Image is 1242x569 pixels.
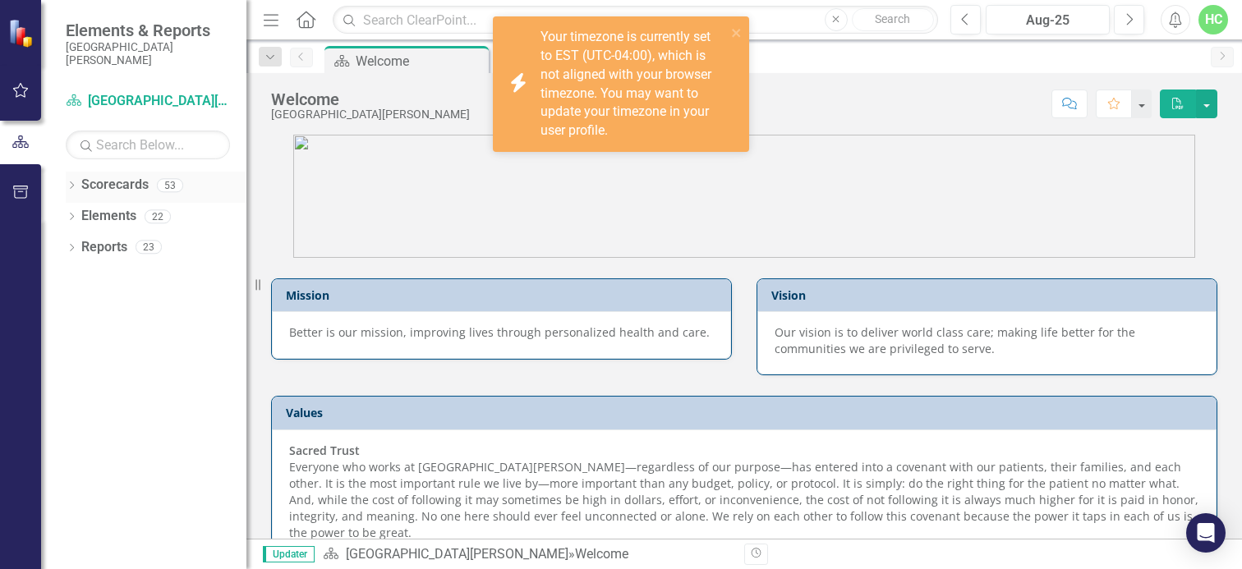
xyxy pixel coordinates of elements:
button: Search [852,8,934,31]
div: Welcome [575,546,628,562]
div: 23 [136,241,162,255]
div: Your timezone is currently set to EST (UTC-04:00), which is not aligned with your browser timezon... [540,28,726,140]
img: ClearPoint Strategy [7,18,38,48]
small: [GEOGRAPHIC_DATA][PERSON_NAME] [66,40,230,67]
h3: Mission [286,289,723,301]
input: Search Below... [66,131,230,159]
img: SJRMC%20new%20logo%203.jpg [293,135,1195,258]
input: Search ClearPoint... [333,6,938,34]
a: Scorecards [81,176,149,195]
h3: Values [286,406,1208,419]
span: Search [875,12,910,25]
button: HC [1198,5,1228,34]
p: Our vision is to deliver world class care; making life better for the communities we are privileg... [775,324,1199,357]
span: Elements & Reports [66,21,230,40]
div: Aug-25 [991,11,1104,30]
h3: Vision [771,289,1208,301]
p: Everyone who works at [GEOGRAPHIC_DATA][PERSON_NAME]—regardless of our purpose—has entered into a... [289,443,1199,544]
a: Elements [81,207,136,226]
div: 22 [145,209,171,223]
p: Better is our mission, improving lives through personalized health and care. [289,324,714,341]
div: Welcome [356,51,485,71]
button: close [731,23,743,42]
div: 53 [157,178,183,192]
strong: Sacred Trust [289,443,360,458]
div: » [323,545,732,564]
a: Reports [81,238,127,257]
div: [GEOGRAPHIC_DATA][PERSON_NAME] [271,108,470,121]
span: Updater [263,546,315,562]
div: Open Intercom Messenger [1186,513,1226,553]
a: [GEOGRAPHIC_DATA][PERSON_NAME] [66,92,230,111]
button: Aug-25 [986,5,1110,34]
div: Welcome [271,90,470,108]
a: [GEOGRAPHIC_DATA][PERSON_NAME] [346,546,568,562]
